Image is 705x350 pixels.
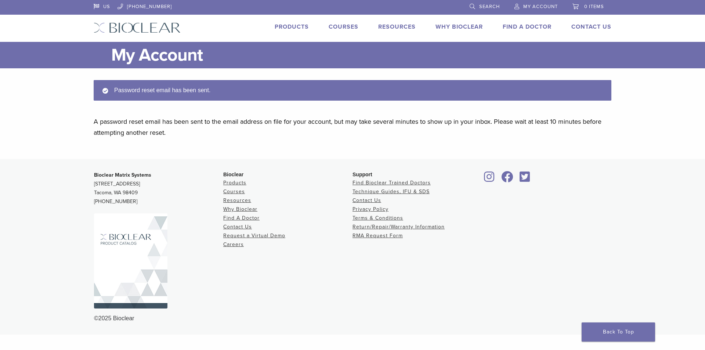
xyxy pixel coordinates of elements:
[223,232,285,239] a: Request a Virtual Demo
[329,23,358,30] a: Courses
[378,23,416,30] a: Resources
[94,213,167,308] img: Bioclear
[352,206,388,212] a: Privacy Policy
[523,4,558,10] span: My Account
[352,188,430,195] a: Technique Guides, IFU & SDS
[352,215,403,221] a: Terms & Conditions
[223,188,245,195] a: Courses
[482,176,497,183] a: Bioclear
[352,224,445,230] a: Return/Repair/Warranty Information
[94,171,223,206] p: [STREET_ADDRESS] Tacoma, WA 98409 [PHONE_NUMBER]
[479,4,500,10] span: Search
[223,206,257,212] a: Why Bioclear
[352,180,431,186] a: Find Bioclear Trained Doctors
[94,22,181,33] img: Bioclear
[571,23,611,30] a: Contact Us
[223,172,243,177] span: Bioclear
[499,176,516,183] a: Bioclear
[94,80,611,101] div: Password reset email has been sent.
[223,224,252,230] a: Contact Us
[352,197,381,203] a: Contact Us
[111,42,611,68] h1: My Account
[582,322,655,342] a: Back To Top
[223,197,251,203] a: Resources
[352,172,372,177] span: Support
[223,241,244,248] a: Careers
[352,232,403,239] a: RMA Request Form
[223,215,260,221] a: Find A Doctor
[94,116,611,138] p: A password reset email has been sent to the email address on file for your account, but may take ...
[223,180,246,186] a: Products
[275,23,309,30] a: Products
[503,23,552,30] a: Find A Doctor
[517,176,532,183] a: Bioclear
[435,23,483,30] a: Why Bioclear
[94,314,611,323] div: ©2025 Bioclear
[584,4,604,10] span: 0 items
[94,172,151,178] strong: Bioclear Matrix Systems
